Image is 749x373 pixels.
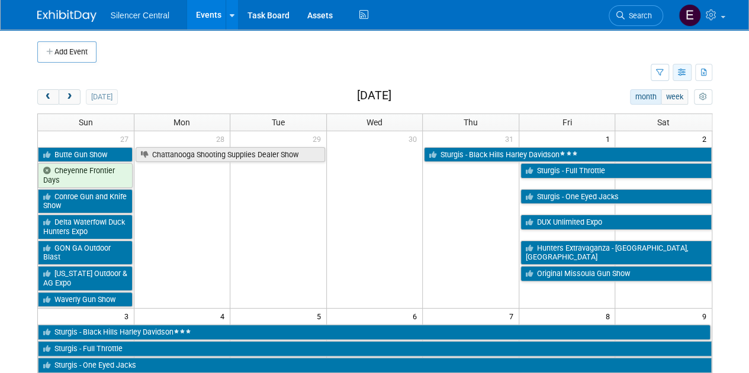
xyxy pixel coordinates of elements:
span: 6 [412,309,422,323]
a: Search [609,5,663,26]
button: week [661,89,688,105]
span: 7 [508,309,519,323]
span: 4 [219,309,230,323]
span: Mon [173,118,190,127]
a: Hunters Extravaganza - [GEOGRAPHIC_DATA], [GEOGRAPHIC_DATA] [520,241,712,265]
span: 28 [215,131,230,146]
a: Conroe Gun and Knife Show [38,189,133,213]
span: 31 [504,131,519,146]
a: [US_STATE] Outdoor & AG Expo [38,266,133,290]
span: Tue [272,118,285,127]
a: Sturgis - Black Hills Harley Davidson [38,325,711,340]
span: Thu [464,118,478,127]
button: month [630,89,661,105]
img: ExhibitDay [37,10,97,22]
span: 9 [701,309,712,323]
button: prev [37,89,59,105]
a: Original Missoula Gun Show [520,266,712,281]
a: Sturgis - Full Throttle [520,163,712,179]
span: 30 [407,131,422,146]
span: Fri [562,118,572,127]
span: Wed [367,118,382,127]
span: 1 [604,131,615,146]
a: Chattanooga Shooting Supplies Dealer Show [136,147,325,163]
span: Silencer Central [111,11,170,20]
a: Delta Waterfowl Duck Hunters Expo [38,215,133,239]
i: Personalize Calendar [699,93,707,101]
img: Eduardo Contreras [679,4,701,27]
a: Sturgis - Full Throttle [38,341,712,356]
h2: [DATE] [356,89,391,102]
a: Sturgis - One Eyed Jacks [38,358,712,373]
a: Sturgis - Black Hills Harley Davidson [424,147,711,163]
a: Cheyenne Frontier Days [38,163,133,187]
span: 27 [119,131,134,146]
a: Waverly Gun Show [38,292,133,307]
a: Butte Gun Show [38,147,133,163]
span: 2 [701,131,712,146]
button: next [59,89,81,105]
span: 29 [311,131,326,146]
button: [DATE] [86,89,117,105]
span: Sun [79,118,93,127]
span: 5 [316,309,326,323]
span: 8 [604,309,615,323]
span: 3 [123,309,134,323]
a: Sturgis - One Eyed Jacks [520,189,712,205]
a: DUX Unlimited Expo [520,215,712,230]
button: Add Event [37,41,97,63]
a: GON GA Outdoor Blast [38,241,133,265]
span: Sat [657,118,670,127]
button: myCustomButton [694,89,712,105]
span: Search [625,11,652,20]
